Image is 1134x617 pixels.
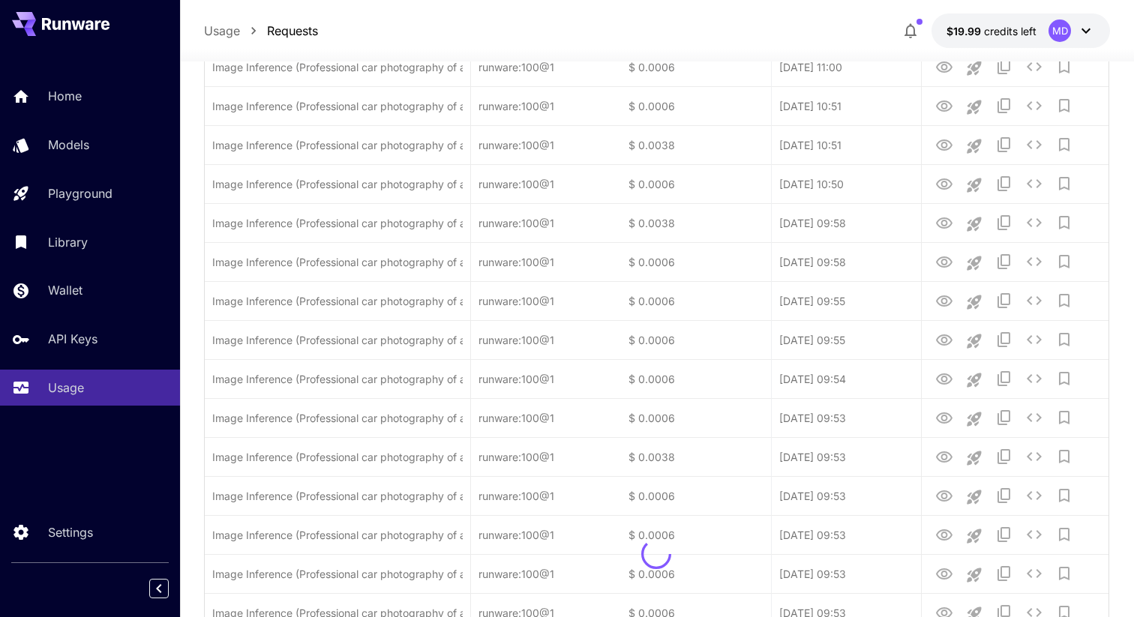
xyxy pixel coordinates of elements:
[48,379,84,397] p: Usage
[204,22,240,40] a: Usage
[931,13,1110,48] button: $19.9867MD
[48,87,82,105] p: Home
[984,25,1036,37] span: credits left
[48,136,89,154] p: Models
[48,330,97,348] p: API Keys
[48,281,82,299] p: Wallet
[946,25,984,37] span: $19.99
[160,575,180,602] div: Collapse sidebar
[204,22,318,40] nav: breadcrumb
[267,22,318,40] a: Requests
[1048,19,1071,42] div: MD
[48,233,88,251] p: Library
[946,23,1036,39] div: $19.9867
[48,184,112,202] p: Playground
[48,523,93,541] p: Settings
[149,579,169,598] button: Collapse sidebar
